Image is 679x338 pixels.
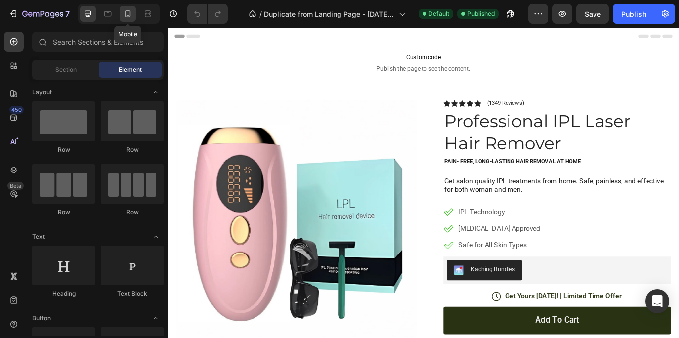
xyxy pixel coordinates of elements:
[32,145,95,154] div: Row
[264,9,395,19] span: Duplicate from Landing Page - [DATE] 12:59:54
[168,28,679,338] iframe: Design area
[32,232,45,241] span: Text
[148,84,164,100] span: Toggle open
[101,145,164,154] div: Row
[334,277,345,289] img: KachingBundles.png
[576,4,609,24] button: Save
[467,9,495,18] span: Published
[323,174,586,195] p: Get salon-quality IPL treatments from home. Safe, painless, and effective for both woman and men.
[32,314,51,323] span: Button
[353,277,405,287] div: Kaching Bundles
[32,32,164,52] input: Search Sections & Elements
[323,152,586,160] p: Pain- Free, Long-Lasting Hair Removal at Home
[339,209,434,221] p: IPL Technology
[322,95,587,149] h1: Professional IPL Laser Hair Remover
[119,65,142,74] span: Element
[148,229,164,245] span: Toggle open
[621,9,646,19] div: Publish
[187,4,228,24] div: Undo/Redo
[101,208,164,217] div: Row
[339,228,434,240] p: [MEDICAL_DATA] Approved
[4,4,74,24] button: 7
[101,289,164,298] div: Text Block
[259,9,262,19] span: /
[326,271,413,295] button: Kaching Bundles
[428,9,449,18] span: Default
[645,289,669,313] div: Open Intercom Messenger
[393,308,529,318] p: Get Yours [DATE]! | Limited Time Offer
[32,208,95,217] div: Row
[32,289,95,298] div: Heading
[9,106,24,114] div: 450
[585,10,601,18] span: Save
[613,4,655,24] button: Publish
[7,182,24,190] div: Beta
[148,310,164,326] span: Toggle open
[32,88,52,97] span: Layout
[55,65,77,74] span: Section
[372,84,416,92] p: (1349 Reviews)
[339,248,434,259] p: Safe for All Skin Types
[65,8,70,20] p: 7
